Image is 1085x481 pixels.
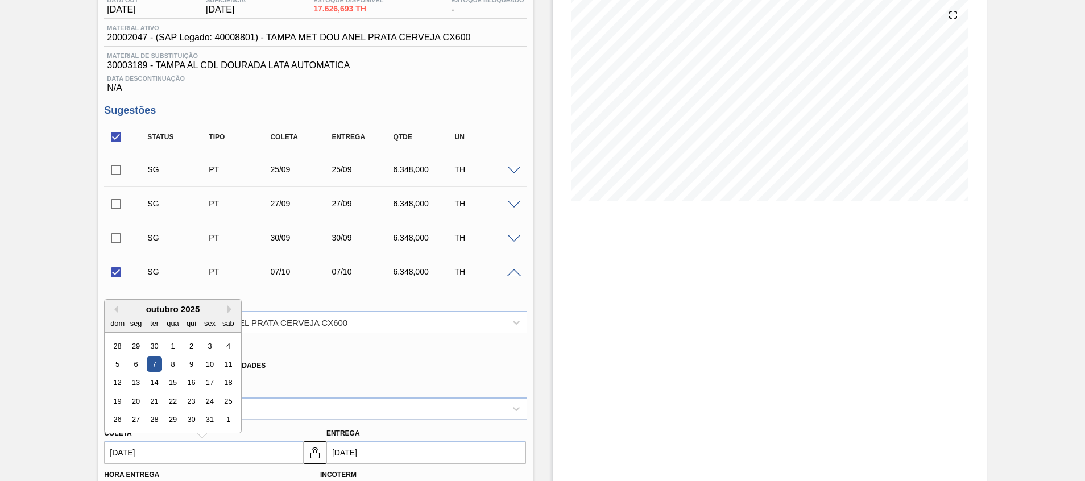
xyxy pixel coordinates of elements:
[202,375,218,391] div: Choose sexta-feira, 17 de outubro de 2025
[109,337,238,429] div: month 2025-10
[267,133,336,141] div: Coleta
[184,316,199,331] div: qui
[107,24,470,31] span: Material ativo
[129,412,144,428] div: Choose segunda-feira, 27 de outubro de 2025
[452,133,520,141] div: UN
[107,52,524,59] span: Material de Substituição
[165,316,181,331] div: qua
[221,338,236,354] div: Choose sábado, 4 de outubro de 2025
[110,305,118,313] button: Previous Month
[308,446,322,459] img: locked
[110,356,125,372] div: Choose domingo, 5 de outubro de 2025
[165,393,181,409] div: Choose quarta-feira, 22 de outubro de 2025
[147,316,162,331] div: ter
[110,393,125,409] div: Choose domingo, 19 de outubro de 2025
[329,133,397,141] div: Entrega
[267,199,336,208] div: 27/09/2025
[165,412,181,428] div: Choose quarta-feira, 29 de outubro de 2025
[129,393,144,409] div: Choose segunda-feira, 20 de outubro de 2025
[202,412,218,428] div: Choose sexta-feira, 31 de outubro de 2025
[452,199,520,208] div: TH
[221,316,236,331] div: sab
[144,165,213,174] div: Sugestão Criada
[144,267,213,276] div: Sugestão Criada
[184,375,199,391] div: Choose quinta-feira, 16 de outubro de 2025
[147,338,162,354] div: Choose terça-feira, 30 de setembro de 2025
[144,133,213,141] div: Status
[110,316,125,331] div: dom
[129,375,144,391] div: Choose segunda-feira, 13 de outubro de 2025
[147,393,162,409] div: Choose terça-feira, 21 de outubro de 2025
[313,5,383,13] span: 17.626,693 TH
[326,429,360,437] label: Entrega
[206,233,274,242] div: Pedido de Transferência
[184,338,199,354] div: Choose quinta-feira, 2 de outubro de 2025
[202,316,218,331] div: sex
[184,393,199,409] div: Choose quinta-feira, 23 de outubro de 2025
[147,356,162,372] div: Choose terça-feira, 7 de outubro de 2025
[452,233,520,242] div: TH
[267,267,336,276] div: 07/10/2025
[110,338,125,354] div: Choose domingo, 28 de setembro de 2025
[329,199,397,208] div: 27/09/2025
[105,304,241,314] div: outubro 2025
[304,441,326,464] button: locked
[107,75,524,82] span: Data Descontinuação
[104,429,131,437] label: Coleta
[184,412,199,428] div: Choose quinta-feira, 30 de outubro de 2025
[144,233,213,242] div: Sugestão Criada
[206,133,274,141] div: Tipo
[129,338,144,354] div: Choose segunda-feira, 29 de setembro de 2025
[104,298,139,306] label: Material
[202,338,218,354] div: Choose sexta-feira, 3 de outubro de 2025
[329,165,397,174] div: 25/09/2025
[221,375,236,391] div: Choose sábado, 18 de outubro de 2025
[107,60,524,71] span: 30003189 - TAMPA AL CDL DOURADA LATA AUTOMATICA
[326,441,526,464] input: dd/mm/yyyy
[267,165,336,174] div: 25/09/2025
[110,412,125,428] div: Choose domingo, 26 de outubro de 2025
[329,233,397,242] div: 30/09/2025
[165,338,181,354] div: Choose quarta-feira, 1 de outubro de 2025
[221,356,236,372] div: Choose sábado, 11 de outubro de 2025
[104,441,304,464] input: dd/mm/yyyy
[165,356,181,372] div: Choose quarta-feira, 8 de outubro de 2025
[144,199,213,208] div: Sugestão Criada
[184,356,199,372] div: Choose quinta-feira, 9 de outubro de 2025
[202,393,218,409] div: Choose sexta-feira, 24 de outubro de 2025
[390,165,458,174] div: 6.348,000
[390,233,458,242] div: 6.348,000
[147,412,162,428] div: Choose terça-feira, 28 de outubro de 2025
[206,267,274,276] div: Pedido de Transferência
[206,199,274,208] div: Pedido de Transferência
[452,267,520,276] div: TH
[206,5,246,15] span: [DATE]
[110,375,125,391] div: Choose domingo, 12 de outubro de 2025
[267,233,336,242] div: 30/09/2025
[390,199,458,208] div: 6.348,000
[452,165,520,174] div: TH
[206,165,274,174] div: Pedido de Transferência
[147,375,162,391] div: Choose terça-feira, 14 de outubro de 2025
[104,105,527,117] h3: Sugestões
[227,305,235,313] button: Next Month
[129,356,144,372] div: Choose segunda-feira, 6 de outubro de 2025
[221,393,236,409] div: Choose sábado, 25 de outubro de 2025
[221,412,236,428] div: Choose sábado, 1 de novembro de 2025
[202,356,218,372] div: Choose sexta-feira, 10 de outubro de 2025
[129,316,144,331] div: seg
[107,5,138,15] span: [DATE]
[390,133,458,141] div: Qtde
[104,71,527,93] div: N/A
[320,471,357,479] label: Incoterm
[329,267,397,276] div: 07/10/2025
[107,32,470,43] span: 20002047 - (SAP Legado: 40008801) - TAMPA MET DOU ANEL PRATA CERVEJA CX600
[165,375,181,391] div: Choose quarta-feira, 15 de outubro de 2025
[390,267,458,276] div: 6.348,000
